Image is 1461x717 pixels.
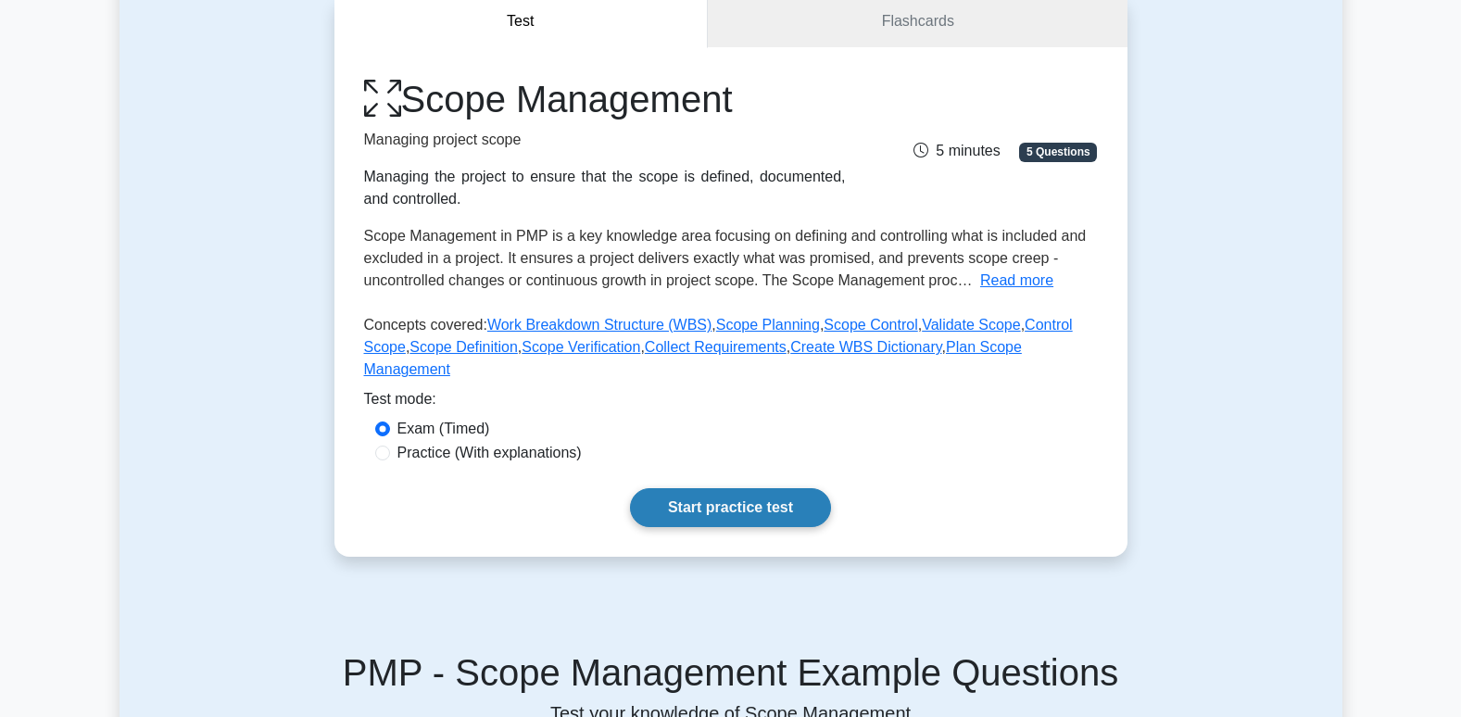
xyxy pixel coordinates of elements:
[824,317,917,333] a: Scope Control
[397,418,490,440] label: Exam (Timed)
[364,228,1087,288] span: Scope Management in PMP is a key knowledge area focusing on defining and controlling what is incl...
[716,317,820,333] a: Scope Planning
[1019,143,1097,161] span: 5 Questions
[364,388,1098,418] div: Test mode:
[522,339,640,355] a: Scope Verification
[922,317,1020,333] a: Validate Scope
[487,317,712,333] a: Work Breakdown Structure (WBS)
[364,77,846,121] h1: Scope Management
[409,339,518,355] a: Scope Definition
[645,339,787,355] a: Collect Requirements
[364,314,1098,388] p: Concepts covered: , , , , , , , , ,
[142,650,1320,695] h5: PMP - Scope Management Example Questions
[364,129,846,151] p: Managing project scope
[397,442,582,464] label: Practice (With explanations)
[790,339,941,355] a: Create WBS Dictionary
[980,270,1053,292] button: Read more
[364,166,846,210] div: Managing the project to ensure that the scope is defined, documented, and controlled.
[630,488,831,527] a: Start practice test
[913,143,1000,158] span: 5 minutes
